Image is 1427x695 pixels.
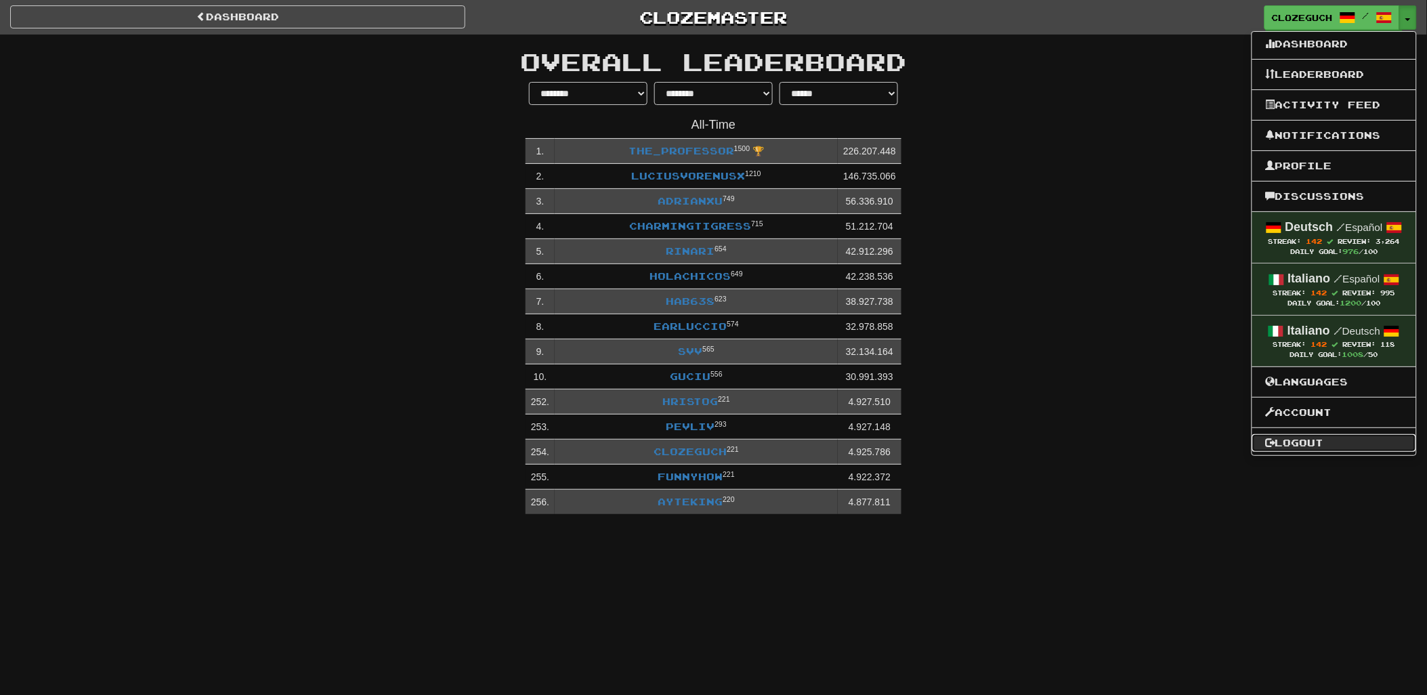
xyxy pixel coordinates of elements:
td: 252 . [526,389,555,415]
a: Languages [1252,373,1416,391]
td: 256 . [526,490,555,515]
span: Streak includes today. [1332,290,1338,296]
sup: Level 623 [715,295,727,303]
a: Activity Feed [1252,96,1416,114]
a: Deutsch /Español Streak: 142 Review: 3,264 Daily Goal:976/100 [1252,212,1416,263]
td: 226.207.448 [838,139,901,164]
span: 1008 [1342,350,1364,358]
span: 118 [1381,341,1395,348]
a: Guciu [670,371,710,382]
a: Dashboard [1252,35,1416,53]
a: LuciusVorenusX [632,170,746,182]
span: Streak: [1273,341,1306,348]
h1: Overall Leaderboard [328,48,1100,75]
a: Leaderboard [1252,66,1416,83]
span: Streak includes today. [1327,238,1334,245]
span: Review: [1338,238,1371,245]
a: Logout [1252,434,1416,452]
span: Streak: [1273,289,1306,297]
span: / [1363,11,1369,20]
span: / [1334,272,1343,285]
small: Español [1334,273,1380,285]
small: Español [1337,222,1383,233]
sup: Level 293 [715,420,727,428]
span: / [1337,221,1346,233]
strong: Deutsch [1285,220,1334,234]
sup: Level 565 [702,345,715,353]
a: pevliv [666,421,715,432]
strong: Italiano [1287,324,1330,337]
strong: Italiano [1288,272,1331,285]
a: Rinari [666,245,715,257]
h4: All-Time [526,119,901,132]
td: 1 . [526,139,555,164]
span: / [1334,324,1342,337]
a: Clozemaster [486,5,941,29]
td: 4.925.786 [838,440,901,465]
a: HristoG [662,396,718,407]
td: 146.735.066 [838,164,901,189]
td: 42.912.296 [838,239,901,264]
sup: Level 574 [727,320,739,328]
td: 5 . [526,239,555,264]
td: 4.927.148 [838,415,901,440]
a: svv [678,345,702,357]
td: 255 . [526,465,555,490]
td: 32.978.858 [838,314,901,339]
span: Streak includes today. [1332,341,1338,347]
a: Earluccio [654,320,727,332]
span: Review: [1343,341,1376,348]
div: Daily Goal: /100 [1266,298,1403,308]
td: 4 . [526,214,555,239]
div: Daily Goal: /100 [1266,247,1403,257]
sup: Level 556 [710,370,723,378]
sup: 221 [723,470,735,478]
a: Funnyhow [658,471,723,482]
sup: Level 221 [727,445,739,453]
span: 995 [1381,289,1395,297]
span: Streak: [1269,238,1302,245]
td: 253 . [526,415,555,440]
a: Notifications [1252,127,1416,144]
td: 254 . [526,440,555,465]
td: 4.927.510 [838,389,901,415]
sup: Level 220 [723,495,735,503]
span: 142 [1311,289,1327,297]
sup: Level 654 [715,245,727,253]
span: Clozeguch [1272,12,1333,24]
sup: Level 221 [718,395,730,403]
td: 30.991.393 [838,364,901,389]
sup: Level 1210 [746,169,761,177]
td: 4.877.811 [838,490,901,515]
a: Clozeguch / [1264,5,1400,30]
a: Italiano /Español Streak: 142 Review: 995 Daily Goal:1200/100 [1252,264,1416,314]
td: 56.336.910 [838,189,901,214]
a: Account [1252,404,1416,421]
sup: Level 1500 [734,144,750,152]
a: The_Professor [629,145,734,156]
sup: Level 649 [731,270,743,278]
a: dashboard [10,5,465,28]
span: 142 [1311,340,1327,348]
a: Profile [1252,157,1416,175]
a: hab638 [666,295,715,307]
td: 2 . [526,164,555,189]
a: Holachicos [649,270,731,282]
sup: Level 715 [751,219,763,228]
a: Ayteking [658,496,723,507]
a: Adrianxu [658,195,723,207]
span: 976 [1342,247,1359,255]
div: Daily Goal: /50 [1266,350,1403,360]
sup: Level 749 [723,194,735,203]
td: 7 . [526,289,555,314]
span: 142 [1306,237,1323,245]
td: 8 . [526,314,555,339]
td: 38.927.738 [838,289,901,314]
span: 3,264 [1376,238,1400,245]
a: Italiano /Deutsch Streak: 142 Review: 118 Daily Goal:1008/50 [1252,316,1416,366]
a: Clozeguch [654,446,727,457]
span: 1200 [1340,299,1361,307]
td: 42.238.536 [838,264,901,289]
td: 3 . [526,189,555,214]
a: Discussions [1252,188,1416,205]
